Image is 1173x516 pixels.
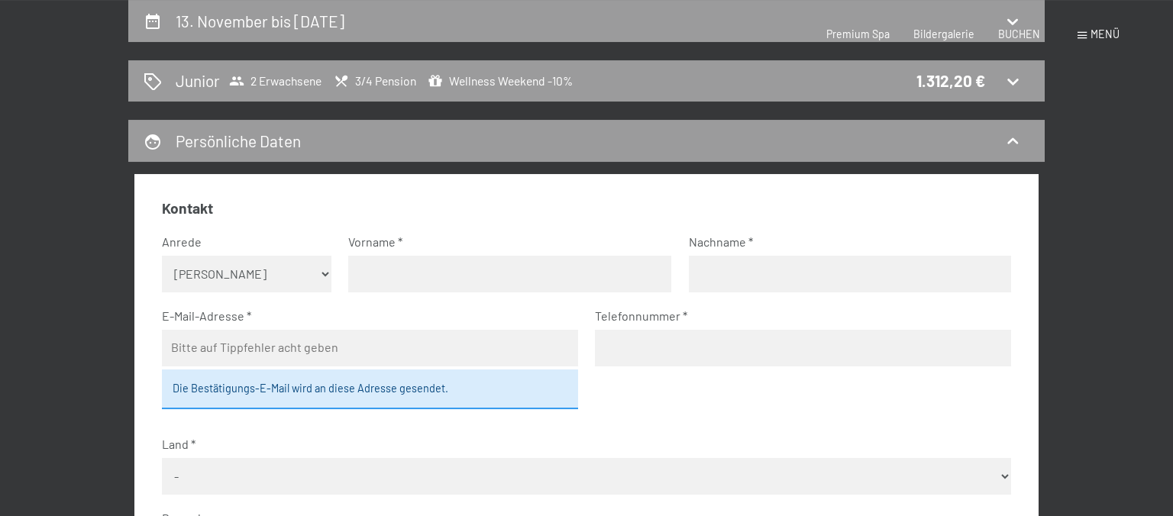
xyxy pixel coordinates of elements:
a: BUCHEN [998,27,1040,40]
a: Bildergalerie [913,27,974,40]
input: Bitte auf Tippfehler acht geben [162,330,578,366]
legend: Kontakt [162,198,213,219]
div: 1.312,20 € [916,69,985,92]
span: 3/4 Pension [334,73,416,89]
span: Wellness Weekend -10% [428,73,573,89]
div: Die Bestätigungs-E-Mail wird an diese Adresse gesendet. [162,369,578,409]
label: E-Mail-Adresse [162,308,566,324]
label: Nachname [689,234,1000,250]
label: Land [162,436,1000,453]
span: Menü [1091,27,1120,40]
label: Vorname [348,234,659,250]
a: Premium Spa [826,27,890,40]
h2: Junior [176,69,220,92]
h2: Persönliche Daten [176,131,301,150]
span: 2 Erwachsene [229,73,322,89]
h2: 13. November bis [DATE] [176,11,344,31]
label: Anrede [162,234,320,250]
label: Telefonnummer [595,308,999,324]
